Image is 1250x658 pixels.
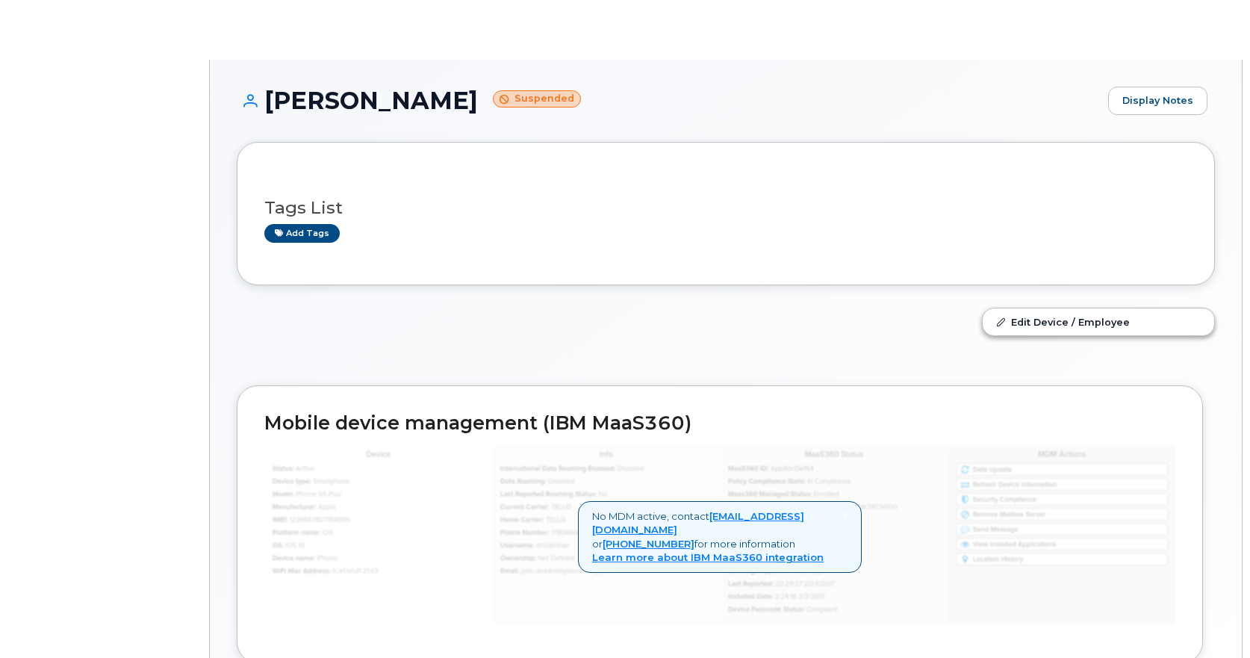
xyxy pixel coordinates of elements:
h2: Mobile device management (IBM MaaS360) [264,413,1175,434]
a: [PHONE_NUMBER] [603,538,694,550]
a: Edit Device / Employee [983,308,1214,335]
a: Display Notes [1108,87,1207,115]
a: Close [842,509,848,521]
a: Add tags [264,224,340,243]
img: mdm_maas360_data_lg-147edf4ce5891b6e296acbe60ee4acd306360f73f278574cfef86ac192ea0250.jpg [264,445,1175,624]
a: Learn more about IBM MaaS360 integration [592,551,824,563]
span: × [842,508,848,521]
h3: Tags List [264,199,1187,217]
h1: [PERSON_NAME] [237,87,1101,114]
small: Suspended [493,90,581,108]
div: No MDM active, contact or for more information [578,501,862,573]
